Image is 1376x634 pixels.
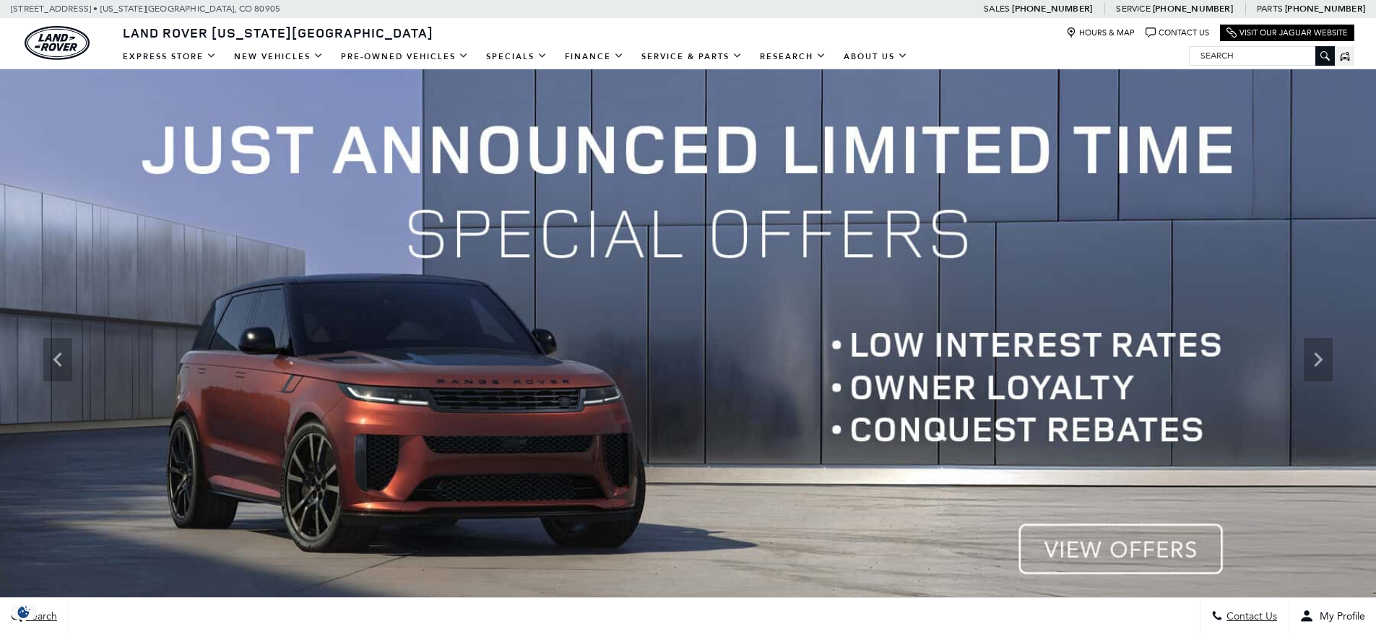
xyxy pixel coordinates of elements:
a: Hours & Map [1066,27,1135,38]
a: Pre-Owned Vehicles [332,44,477,69]
div: Previous [43,338,72,381]
div: Next [1304,338,1333,381]
a: [STREET_ADDRESS] • [US_STATE][GEOGRAPHIC_DATA], CO 80905 [11,4,280,14]
span: Contact Us [1223,610,1277,622]
input: Search [1190,47,1334,64]
a: [PHONE_NUMBER] [1153,3,1233,14]
a: land-rover [25,26,90,60]
a: [PHONE_NUMBER] [1285,3,1365,14]
section: Click to Open Cookie Consent Modal [7,604,40,620]
a: Finance [556,44,633,69]
a: About Us [835,44,917,69]
span: Sales [984,4,1010,14]
span: Parts [1257,4,1283,14]
span: Service [1116,4,1150,14]
a: Land Rover [US_STATE][GEOGRAPHIC_DATA] [114,24,442,41]
span: Land Rover [US_STATE][GEOGRAPHIC_DATA] [123,24,433,41]
a: Visit Our Jaguar Website [1226,27,1348,38]
img: Land Rover [25,26,90,60]
img: Opt-Out Icon [7,604,40,620]
a: New Vehicles [225,44,332,69]
a: Contact Us [1146,27,1209,38]
a: Specials [477,44,556,69]
nav: Main Navigation [114,44,917,69]
span: My Profile [1314,610,1365,622]
a: Service & Parts [633,44,751,69]
a: [PHONE_NUMBER] [1012,3,1092,14]
button: Open user profile menu [1289,598,1376,634]
a: Research [751,44,835,69]
a: EXPRESS STORE [114,44,225,69]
